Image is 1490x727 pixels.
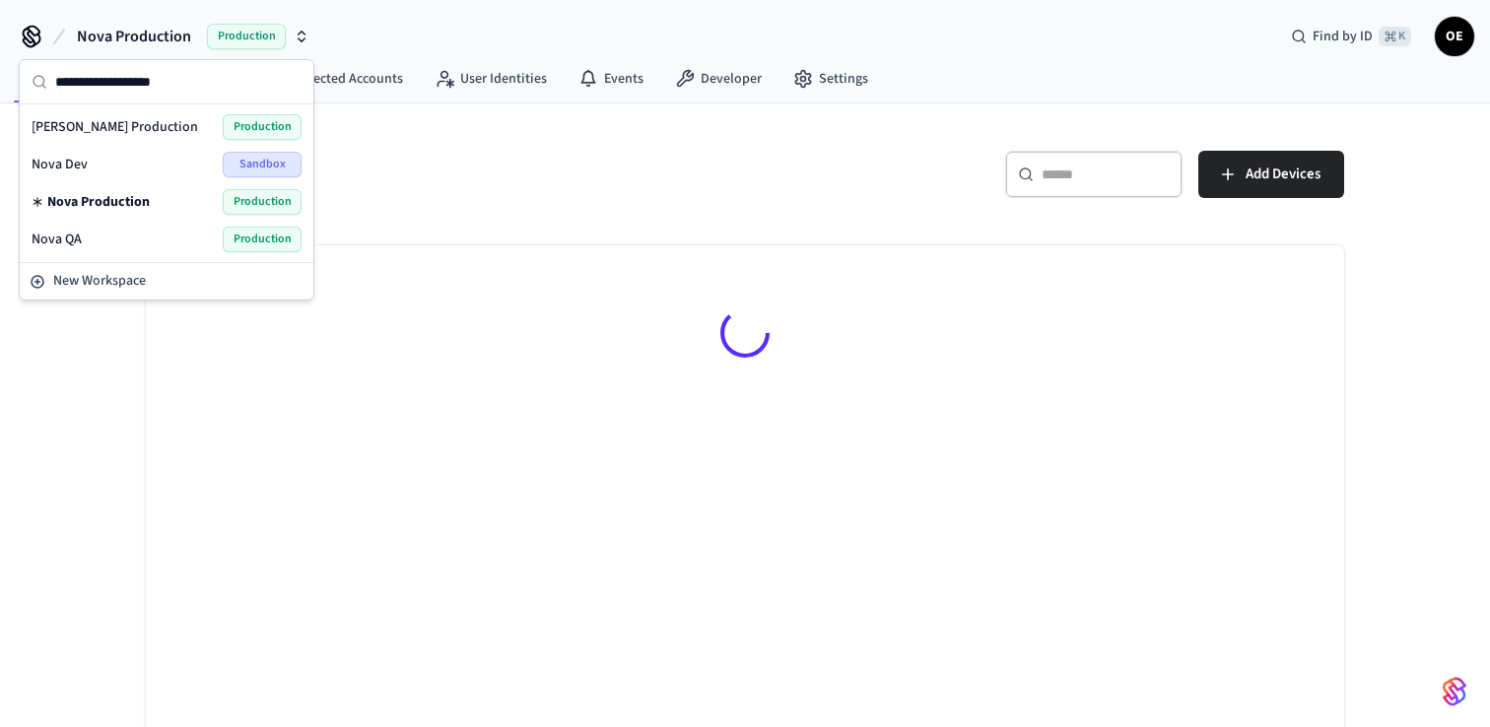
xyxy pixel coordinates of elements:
span: Find by ID [1313,27,1373,46]
span: Nova Dev [32,155,88,174]
div: Find by ID⌘ K [1275,19,1427,54]
div: Suggestions [20,104,313,262]
h5: Devices [146,151,733,191]
span: Nova QA [32,230,82,249]
span: Production [223,114,302,140]
span: Production [223,227,302,252]
a: Events [563,61,659,97]
a: Devices [4,61,106,97]
a: Settings [778,61,884,97]
span: Production [223,189,302,215]
button: OE [1435,17,1474,56]
span: New Workspace [53,271,146,292]
button: New Workspace [22,265,311,297]
span: Production [207,24,286,49]
span: Nova Production [77,25,191,48]
span: Nova Production [47,192,150,212]
a: Developer [659,61,778,97]
a: Connected Accounts [240,61,419,97]
span: [PERSON_NAME] Production [32,117,198,137]
span: ⌘ K [1379,27,1411,46]
span: OE [1437,19,1472,54]
button: Add Devices [1198,151,1344,198]
img: SeamLogoGradient.69752ec5.svg [1443,676,1466,707]
a: User Identities [419,61,563,97]
span: Sandbox [223,152,302,177]
span: Add Devices [1246,162,1321,187]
